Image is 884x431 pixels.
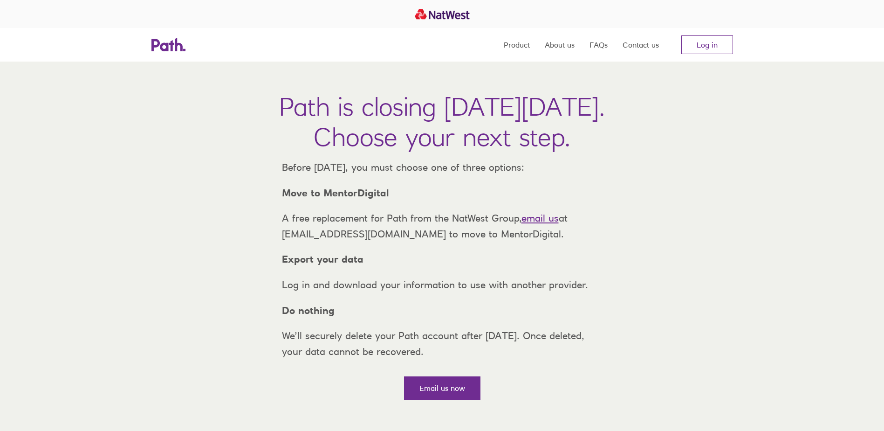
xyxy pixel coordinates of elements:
[404,376,480,400] a: Email us now
[279,91,605,152] h1: Path is closing [DATE][DATE]. Choose your next step.
[274,277,610,293] p: Log in and download your information to use with another provider.
[282,305,335,316] strong: Do nothing
[274,210,610,242] p: A free replacement for Path from the NatWest Group, at [EMAIL_ADDRESS][DOMAIN_NAME] to move to Me...
[282,187,389,199] strong: Move to MentorDigital
[545,28,575,62] a: About us
[623,28,659,62] a: Contact us
[681,35,733,54] a: Log in
[274,160,610,175] p: Before [DATE], you must choose one of three options:
[274,328,610,359] p: We’ll securely delete your Path account after [DATE]. Once deleted, your data cannot be recovered.
[504,28,530,62] a: Product
[521,212,559,224] a: email us
[589,28,608,62] a: FAQs
[282,253,363,265] strong: Export your data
